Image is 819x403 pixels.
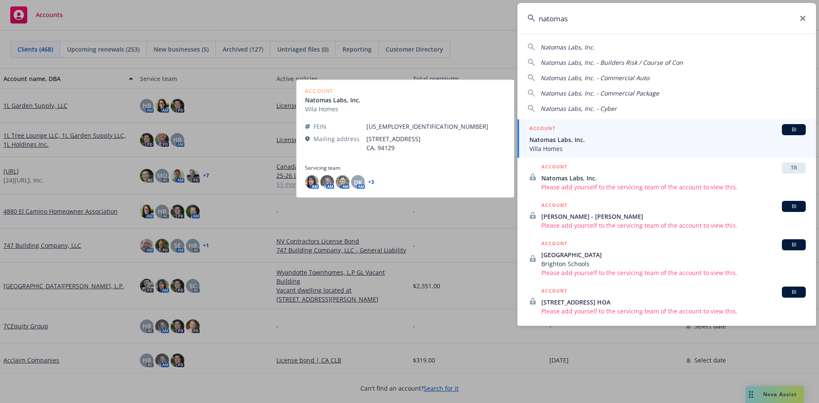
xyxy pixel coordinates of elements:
[517,235,816,282] a: ACCOUNTBI[GEOGRAPHIC_DATA]Brighton SchoolsPlease add yourself to the servicing team of the accoun...
[785,241,802,249] span: BI
[541,298,806,307] span: [STREET_ADDRESS] HOA
[540,58,683,67] span: Natomas Labs, Inc. - Builders Risk / Course of Con
[517,119,816,158] a: ACCOUNTBINatomas Labs, Inc.Villa Homes
[785,126,802,133] span: BI
[541,212,806,221] span: [PERSON_NAME] - [PERSON_NAME]
[541,221,806,230] span: Please add yourself to the servicing team of the account to view this.
[541,174,806,183] span: Natomas Labs, Inc.
[541,307,806,316] span: Please add yourself to the servicing team of the account to view this.
[517,320,816,357] a: POLICY
[540,43,595,51] span: Natomas Labs, Inc.
[529,144,806,153] span: Villa Homes
[517,282,816,320] a: ACCOUNTBI[STREET_ADDRESS] HOAPlease add yourself to the servicing team of the account to view this.
[541,250,806,259] span: [GEOGRAPHIC_DATA]
[517,3,816,34] input: Search...
[541,183,806,191] span: Please add yourself to the servicing team of the account to view this.
[540,74,649,82] span: Natomas Labs, Inc. - Commercial Auto
[540,104,617,113] span: Natomas Labs, Inc. - Cyber
[785,203,802,210] span: BI
[785,288,802,296] span: BI
[529,325,549,333] h5: POLICY
[517,158,816,196] a: ACCOUNTTRNatomas Labs, Inc.Please add yourself to the servicing team of the account to view this.
[785,164,802,172] span: TR
[541,162,567,173] h5: ACCOUNT
[541,201,567,211] h5: ACCOUNT
[529,124,555,134] h5: ACCOUNT
[541,259,806,268] span: Brighton Schools
[541,239,567,249] h5: ACCOUNT
[529,135,806,144] span: Natomas Labs, Inc.
[540,89,659,97] span: Natomas Labs, Inc. - Commercial Package
[541,268,806,277] span: Please add yourself to the servicing team of the account to view this.
[517,196,816,235] a: ACCOUNTBI[PERSON_NAME] - [PERSON_NAME]Please add yourself to the servicing team of the account to...
[541,287,567,297] h5: ACCOUNT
